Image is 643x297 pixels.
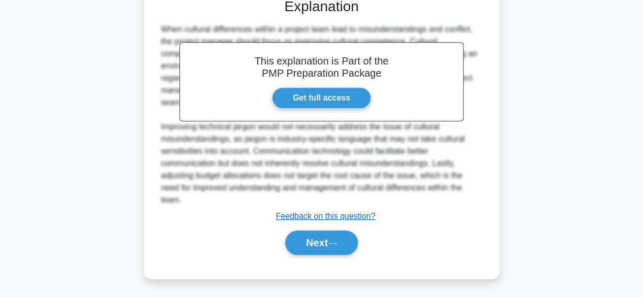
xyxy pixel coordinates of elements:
[272,87,371,109] a: Get full access
[285,230,358,255] button: Next
[276,212,376,220] a: Feedback on this question?
[161,23,482,206] div: When cultural differences within a project team lead to misunderstandings and conflict, the proje...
